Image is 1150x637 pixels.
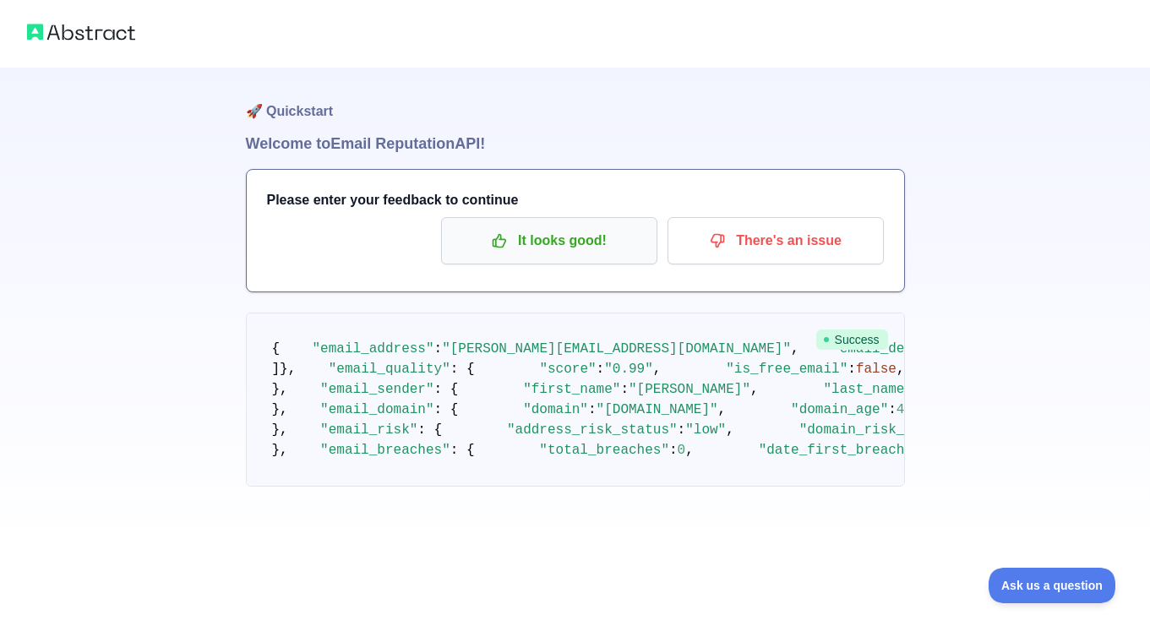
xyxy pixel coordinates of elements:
span: , [718,402,727,417]
span: "email_domain" [320,402,433,417]
span: "is_free_email" [726,362,848,377]
span: "first_name" [523,382,620,397]
span: , [653,362,662,377]
span: "domain_risk_status" [799,422,962,438]
span: "email_address" [313,341,434,357]
p: There's an issue [680,226,871,255]
span: 0 [678,443,686,458]
span: : { [450,362,475,377]
span: false [856,362,897,377]
span: "address_risk_status" [507,422,678,438]
span: "[PERSON_NAME]" [629,382,750,397]
span: "email_risk" [320,422,417,438]
span: , [726,422,734,438]
span: : [888,402,897,417]
span: "date_first_breached" [759,443,929,458]
span: "domain_age" [791,402,888,417]
p: It looks good! [454,226,645,255]
span: : { [434,402,459,417]
span: "last_name" [823,382,913,397]
span: : [848,362,856,377]
span: , [685,443,694,458]
span: "0.99" [604,362,653,377]
button: There's an issue [668,217,884,264]
h1: Welcome to Email Reputation API! [246,132,905,155]
span: : { [417,422,442,438]
span: 4061 [897,402,929,417]
span: "email_quality" [329,362,450,377]
span: : { [434,382,459,397]
span: "email_sender" [320,382,433,397]
span: Success [816,329,888,350]
span: { [272,341,281,357]
h1: 🚀 Quickstart [246,68,905,132]
span: : [597,362,605,377]
span: : [434,341,443,357]
span: : [678,422,686,438]
iframe: Toggle Customer Support [989,568,1116,603]
span: "score" [539,362,596,377]
span: "low" [685,422,726,438]
button: It looks good! [441,217,657,264]
span: , [750,382,759,397]
span: : [588,402,597,417]
span: "email_breaches" [320,443,450,458]
span: : [669,443,678,458]
span: , [897,362,905,377]
span: : { [450,443,475,458]
h3: Please enter your feedback to continue [267,190,884,210]
span: "domain" [523,402,588,417]
span: "[PERSON_NAME][EMAIL_ADDRESS][DOMAIN_NAME]" [442,341,791,357]
img: Abstract logo [27,20,135,44]
span: "total_breaches" [539,443,669,458]
span: "[DOMAIN_NAME]" [597,402,718,417]
span: : [620,382,629,397]
span: , [791,341,799,357]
